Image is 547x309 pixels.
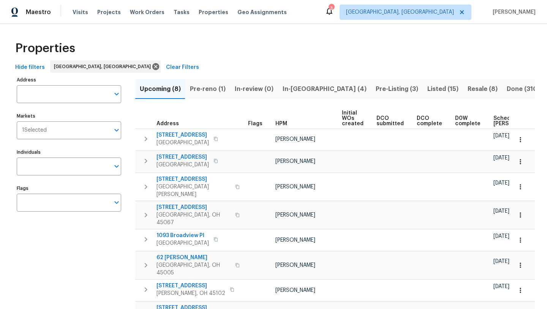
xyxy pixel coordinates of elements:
span: Pre-reno (1) [190,84,226,94]
span: [DATE] [493,180,509,186]
span: 1093 Broadview Pl [157,232,209,239]
span: DCO complete [417,116,442,126]
span: [STREET_ADDRESS] [157,131,209,139]
span: [GEOGRAPHIC_DATA], OH 45067 [157,211,231,226]
span: Properties [199,8,228,16]
span: 1 Selected [22,127,47,134]
label: Individuals [17,150,121,154]
span: Upcoming (8) [140,84,181,94]
span: [GEOGRAPHIC_DATA][PERSON_NAME] [157,183,231,198]
button: Hide filters [12,61,48,75]
button: Open [111,197,122,208]
span: Flags [248,121,262,126]
span: [PERSON_NAME] [275,137,315,142]
label: Flags [17,186,121,191]
span: [STREET_ADDRESS] [157,282,225,290]
span: [DATE] [493,259,509,264]
span: [PERSON_NAME] [275,237,315,243]
span: [STREET_ADDRESS] [157,204,231,211]
span: Resale (8) [468,84,498,94]
span: [DATE] [493,284,509,289]
span: Initial WOs created [342,110,364,126]
span: Geo Assignments [237,8,287,16]
span: Scheduled [PERSON_NAME] [493,116,536,126]
span: Address [157,121,179,126]
span: [PERSON_NAME] [275,263,315,268]
label: Markets [17,114,121,118]
span: [DATE] [493,133,509,139]
span: In-review (0) [235,84,273,94]
span: Projects [97,8,121,16]
span: [PERSON_NAME] [275,212,315,218]
span: [GEOGRAPHIC_DATA], [GEOGRAPHIC_DATA] [346,8,454,16]
span: Pre-Listing (3) [376,84,418,94]
span: DCO submitted [376,116,404,126]
span: [PERSON_NAME] [275,159,315,164]
span: [PERSON_NAME] [490,8,536,16]
span: Tasks [174,10,190,15]
div: [GEOGRAPHIC_DATA], [GEOGRAPHIC_DATA] [50,61,161,73]
button: Open [111,89,122,99]
span: Visits [73,8,88,16]
span: [GEOGRAPHIC_DATA], OH 45005 [157,261,231,277]
span: [STREET_ADDRESS] [157,175,231,183]
span: [DATE] [493,155,509,161]
span: In-[GEOGRAPHIC_DATA] (4) [283,84,367,94]
span: Work Orders [130,8,164,16]
span: 62 [PERSON_NAME] [157,254,231,261]
span: [GEOGRAPHIC_DATA] [157,239,209,247]
span: [GEOGRAPHIC_DATA] [157,161,209,169]
span: [GEOGRAPHIC_DATA] [157,139,209,147]
span: [PERSON_NAME], OH 45102 [157,290,225,297]
span: [PERSON_NAME] [275,184,315,190]
button: Open [111,161,122,172]
span: Properties [15,45,75,52]
span: [STREET_ADDRESS] [157,153,209,161]
label: Address [17,78,121,82]
div: 3 [329,5,334,12]
span: [DATE] [493,234,509,239]
span: Hide filters [15,63,45,72]
span: Done (310) [507,84,540,94]
span: Listed (15) [427,84,458,94]
span: D0W complete [455,116,481,126]
span: HPM [275,121,287,126]
button: Open [111,125,122,135]
span: Clear Filters [166,63,199,72]
span: Maestro [26,8,51,16]
span: [DATE] [493,209,509,214]
span: [PERSON_NAME] [275,288,315,293]
button: Clear Filters [163,61,202,75]
span: [GEOGRAPHIC_DATA], [GEOGRAPHIC_DATA] [54,63,154,70]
